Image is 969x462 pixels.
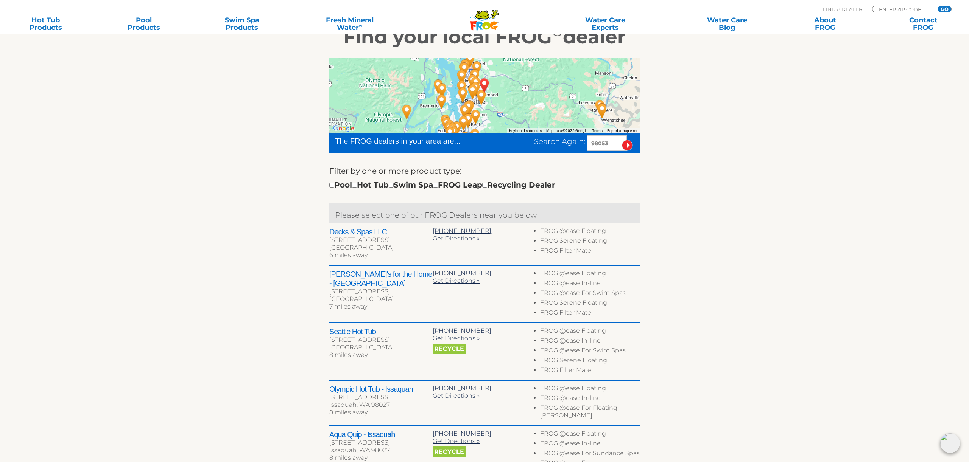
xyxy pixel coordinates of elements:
a: ContactFROG [885,16,961,31]
div: Olympic Hot Tub - Woodinville - 9 miles away. [466,66,484,87]
li: FROG @ease In-line [540,337,640,347]
div: Aqua Quip - Issaquah - 8 miles away. [473,87,490,107]
div: Black Pine Swim Spas & Hot Tubs - Lynnwood - 17 miles away. [456,59,473,80]
a: Get Directions » [433,392,480,399]
a: [PHONE_NUMBER] [433,327,491,334]
div: Chim Chimney by Seasonally Living - 80 miles away. [591,97,609,117]
li: FROG Filter Mate [540,309,640,319]
div: The FROG dealers in your area are... [335,135,488,147]
div: Aqua Rec's Fireside Hearth N' Home - Puyallup - 39 miles away. [456,130,474,150]
a: [PHONE_NUMBER] [433,384,491,392]
li: FROG @ease For Sundance Spas [540,450,640,459]
li: FROG Serene Floating [540,357,640,366]
span: 7 miles away [329,303,367,310]
span: 8 miles away [329,351,368,358]
div: [STREET_ADDRESS] [329,288,433,295]
li: FROG Serene Floating [540,299,640,309]
a: Swim SpaProducts [204,16,280,31]
div: Aqua Quip - Puyallup - 39 miles away. [456,129,474,149]
a: PoolProducts [106,16,182,31]
a: Get Directions » [433,277,480,284]
img: Google [331,124,356,133]
span: [PHONE_NUMBER] [433,270,491,277]
input: Submit [622,140,633,151]
div: Central Washington Water - 82 miles away. [594,101,611,121]
div: Aqua Quip - Lynnwood - 18 miles away. [455,59,472,79]
a: [PHONE_NUMBER] [433,430,491,437]
h2: Aqua Quip - Issaquah [329,430,433,439]
a: Water CareBlog [689,16,765,31]
div: Aqua Rec's Fireside Hearth N' Home - Fircrest - 38 miles away. [441,119,458,139]
div: Olympic Stove & Spas - 55 miles away. [398,102,416,122]
div: Seattle Hot Tub - 8 miles away. [464,71,481,92]
label: Filter by one or more product type: [329,165,461,177]
div: Rich's for the Home - Tacoma - 39 miles away. [445,123,462,143]
div: REDMOND, WA 98053 [476,75,493,96]
div: Olympic Hot Tub - Tacoma - 37 miles away. [441,117,458,137]
a: Get Directions » [433,335,480,342]
div: [STREET_ADDRESS] [329,394,433,401]
li: FROG @ease For Floating [PERSON_NAME] [540,404,640,422]
div: [STREET_ADDRESS] [329,236,433,244]
div: Aqua Quip - Bellevue - 9 miles away. [464,82,481,102]
div: Aqua Rec's Fireside Hearth N' Home - Bonney Lake - 35 miles away. [466,126,484,146]
a: Get Directions » [433,235,480,242]
div: Pool to Spa Services - 81 miles away. [594,100,611,120]
span: Recycle [433,446,466,457]
li: FROG @ease In-line [540,440,640,450]
a: Terms (opens in new tab) [592,129,603,133]
li: FROG @ease Floating [540,227,640,237]
a: AboutFROG [787,16,863,31]
li: FROG Filter Mate [540,247,640,257]
div: Olympic Hot Tub - Auburn - 26 miles away. [460,110,477,131]
input: GO [938,6,951,12]
h2: Find your local FROG dealer [252,26,717,48]
div: SpaCo Of Snohomish Inc - 13 miles away. [468,58,486,79]
li: FROG @ease For Swim Spas [540,289,640,299]
div: Aqua Quip - Covington - 22 miles away. [467,107,484,127]
sup: ∞ [359,22,363,28]
li: FROG @ease Floating [540,430,640,440]
button: Keyboard shortcuts [509,128,542,133]
li: FROG @ease For Swim Spas [540,347,640,357]
div: Four Seasons Pools & Spas - 31 miles away. [430,76,447,97]
div: Blue Lagoon Pool and Spa LLC - 81 miles away. [594,100,611,121]
li: FROG @ease In-line [540,394,640,404]
a: Hot TubProducts [8,16,84,31]
div: Decks & Spas LLC - 6 miles away. [467,74,484,94]
img: openIcon [940,433,960,453]
div: Rich's for the Home - Southcenter - 19 miles away. [460,98,477,118]
div: [GEOGRAPHIC_DATA] [329,244,433,251]
div: Aqua Rec's Fireside Hearth N' Home - Gig Harbor - 36 miles away. [437,112,454,132]
a: Report a map error [607,129,637,133]
div: Aqua Quip - Renton - 18 miles away. [461,97,478,118]
span: Map data ©2025 Google [546,129,587,133]
div: Aqua Quip - Woodinville - 9 miles away. [466,66,484,86]
p: Please select one of our FROG Dealers near you below. [335,209,634,221]
a: Get Directions » [433,437,480,445]
span: 6 miles away [329,251,368,259]
div: Pool Hot Tub Swim Spa FROG Leap Recycling Dealer [329,179,555,191]
a: Open this area in Google Maps (opens a new window) [331,124,356,133]
h2: [PERSON_NAME]'s for the Home - [GEOGRAPHIC_DATA] [329,270,433,288]
div: [STREET_ADDRESS] [329,439,433,446]
a: [PHONE_NUMBER] [433,227,491,234]
span: 8 miles away [329,409,368,416]
div: Aqua Quip - Shoreline - 16 miles away. [453,67,470,87]
div: Rich's for the Home - Bellevue - 7 miles away. [467,79,484,99]
div: Rich's for the Home - Bremerton - 29 miles away. [433,80,451,101]
li: FROG Serene Floating [540,237,640,247]
div: [GEOGRAPHIC_DATA] [329,344,433,351]
h2: Seattle Hot Tub [329,327,433,336]
div: Aqua Quip - Tacoma - 40 miles away. [441,124,459,144]
div: Ole's Pool & Spa - 31 miles away. [433,91,450,112]
h2: Olympic Hot Tub - Issaquah [329,384,433,394]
